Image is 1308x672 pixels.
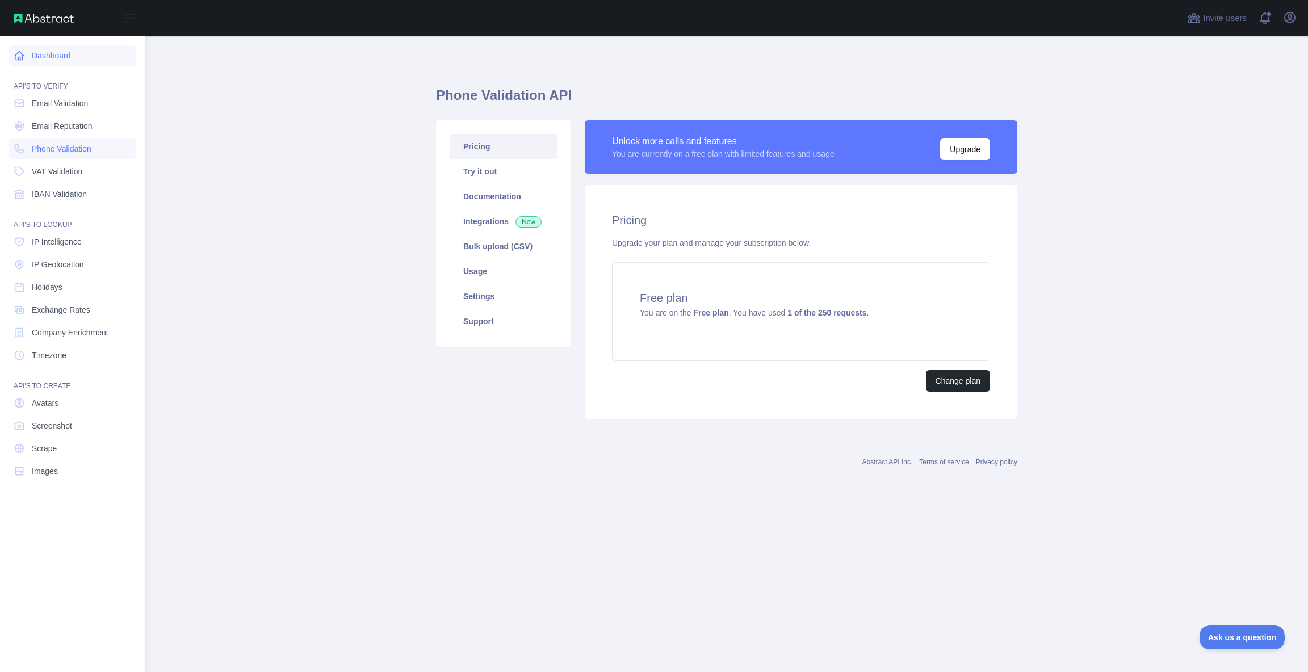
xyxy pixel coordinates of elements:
span: IBAN Validation [32,188,87,200]
span: Images [32,465,58,477]
strong: Free plan [693,308,728,317]
span: Phone Validation [32,143,91,154]
a: Privacy policy [976,458,1017,466]
a: Timezone [9,345,136,366]
div: Upgrade your plan and manage your subscription below. [612,237,990,249]
a: Phone Validation [9,138,136,159]
span: IP Geolocation [32,259,84,270]
a: IBAN Validation [9,184,136,204]
a: Try it out [450,159,557,184]
a: IP Intelligence [9,232,136,252]
a: Integrations New [450,209,557,234]
span: Exchange Rates [32,304,90,316]
a: VAT Validation [9,161,136,182]
div: API'S TO LOOKUP [9,207,136,229]
a: Exchange Rates [9,300,136,320]
span: New [515,216,542,228]
div: Unlock more calls and features [612,135,835,148]
strong: 1 of the 250 requests [787,308,866,317]
span: Screenshot [32,420,72,431]
a: Holidays [9,277,136,297]
div: API'S TO VERIFY [9,68,136,91]
button: Invite users [1185,9,1249,27]
a: IP Geolocation [9,254,136,275]
span: Company Enrichment [32,327,108,338]
span: Holidays [32,282,62,293]
button: Change plan [926,370,990,392]
a: Email Reputation [9,116,136,136]
img: Abstract API [14,14,74,23]
a: Dashboard [9,45,136,66]
a: Scrape [9,438,136,459]
iframe: Toggle Customer Support [1200,625,1285,649]
div: You are currently on a free plan with limited features and usage [612,148,835,159]
a: Usage [450,259,557,284]
span: Timezone [32,350,66,361]
a: Avatars [9,393,136,413]
a: Bulk upload (CSV) [450,234,557,259]
a: Abstract API Inc. [862,458,913,466]
a: Email Validation [9,93,136,114]
h1: Phone Validation API [436,86,1017,114]
a: Support [450,309,557,334]
div: API'S TO CREATE [9,368,136,390]
span: You are on the . You have used . [640,308,869,317]
span: Email Reputation [32,120,93,132]
h2: Pricing [612,212,990,228]
a: Pricing [450,134,557,159]
button: Upgrade [940,138,990,160]
span: Email Validation [32,98,88,109]
span: Invite users [1203,12,1247,25]
a: Screenshot [9,415,136,436]
a: Company Enrichment [9,322,136,343]
span: Avatars [32,397,58,409]
a: Images [9,461,136,481]
a: Terms of service [919,458,969,466]
span: IP Intelligence [32,236,82,247]
span: VAT Validation [32,166,82,177]
a: Documentation [450,184,557,209]
span: Scrape [32,443,57,454]
a: Settings [450,284,557,309]
h4: Free plan [640,290,962,306]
